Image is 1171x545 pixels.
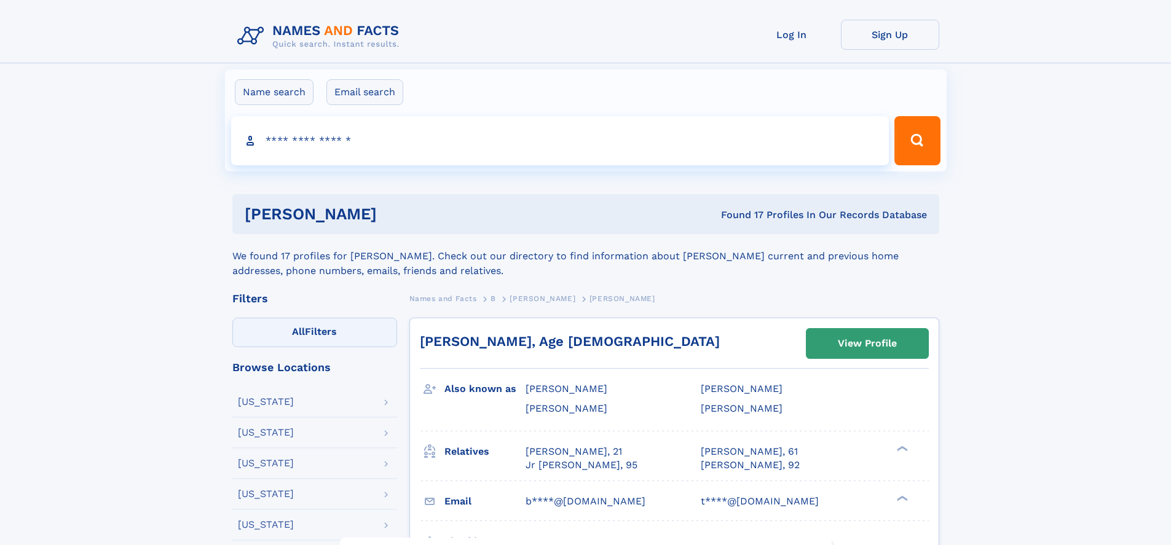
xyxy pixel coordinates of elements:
label: Email search [326,79,403,105]
span: [PERSON_NAME] [701,383,783,394]
a: Log In [743,20,841,50]
a: Names and Facts [409,291,477,306]
div: [US_STATE] [238,520,294,530]
span: [PERSON_NAME] [526,383,607,394]
button: Search Button [894,116,940,165]
span: All [292,326,305,337]
div: [US_STATE] [238,428,294,437]
span: [PERSON_NAME] [510,294,575,303]
a: [PERSON_NAME], 61 [701,445,798,458]
span: [PERSON_NAME] [589,294,655,303]
span: [PERSON_NAME] [526,402,607,414]
h3: Also known as [444,378,526,399]
label: Name search [235,79,313,105]
a: View Profile [806,329,928,358]
div: [US_STATE] [238,458,294,468]
a: Jr [PERSON_NAME], 95 [526,458,637,472]
img: Logo Names and Facts [232,20,409,53]
span: B [491,294,496,303]
div: [US_STATE] [238,397,294,407]
a: Sign Up [841,20,939,50]
a: [PERSON_NAME], 21 [526,445,622,458]
a: B [491,291,496,306]
div: Found 17 Profiles In Our Records Database [549,208,927,222]
h3: Relatives [444,441,526,462]
div: Browse Locations [232,362,397,373]
div: Filters [232,293,397,304]
div: ❯ [894,444,909,452]
span: [PERSON_NAME] [701,402,783,414]
a: [PERSON_NAME], 92 [701,458,800,472]
h3: Email [444,491,526,512]
input: search input [231,116,889,165]
div: View Profile [838,329,897,358]
h1: [PERSON_NAME] [245,206,549,222]
a: [PERSON_NAME], Age [DEMOGRAPHIC_DATA] [420,334,720,349]
div: [US_STATE] [238,489,294,499]
label: Filters [232,318,397,347]
div: We found 17 profiles for [PERSON_NAME]. Check out our directory to find information about [PERSON... [232,234,939,278]
a: [PERSON_NAME] [510,291,575,306]
div: ❯ [894,494,909,502]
